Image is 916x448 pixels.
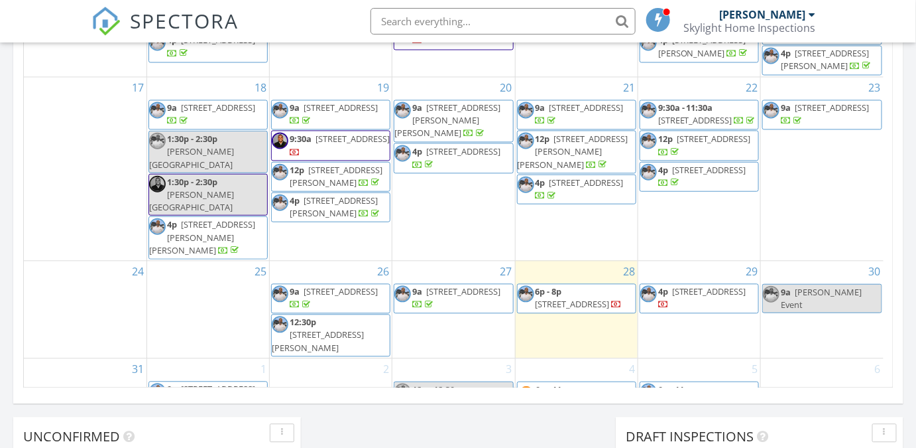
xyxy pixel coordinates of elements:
span: 4p [658,285,668,297]
img: screenshot_1.jpg [763,285,779,302]
span: [STREET_ADDRESS] [536,298,610,310]
span: 9a - 11a [536,383,567,395]
a: 9a [STREET_ADDRESS] [781,102,869,126]
a: 12p [STREET_ADDRESS] [658,132,751,157]
a: 9:30a - 11:30a [STREET_ADDRESS] [658,102,758,126]
td: Go to August 30, 2025 [761,260,884,358]
a: 4p [STREET_ADDRESS][PERSON_NAME] [290,194,382,218]
a: 12p [STREET_ADDRESS][PERSON_NAME][PERSON_NAME] [518,132,628,169]
td: Go to August 27, 2025 [392,260,515,358]
a: 9a [STREET_ADDRESS] [271,283,390,313]
a: 4p [STREET_ADDRESS][PERSON_NAME] [781,47,873,72]
a: Go to September 2, 2025 [380,358,392,380]
img: screenshot_1.jpg [272,194,288,210]
a: 12p [STREET_ADDRESS][PERSON_NAME] [271,161,390,191]
img: screenshot_1.jpg [763,47,779,64]
a: Go to August 20, 2025 [498,77,515,98]
span: [STREET_ADDRESS][PERSON_NAME] [272,329,364,353]
a: 9a [STREET_ADDRESS] [762,100,882,129]
a: Go to September 4, 2025 [626,358,638,380]
a: 9a - 11a [640,381,759,424]
img: screenshot_1.jpg [272,285,288,302]
span: 9a - 11a [658,383,689,395]
a: 4p [STREET_ADDRESS][PERSON_NAME] [271,192,390,222]
span: [STREET_ADDRESS][PERSON_NAME][PERSON_NAME] [518,132,628,169]
a: Go to August 22, 2025 [743,77,760,98]
span: 12p - 12:30p [412,383,460,395]
td: Go to August 29, 2025 [638,260,760,358]
span: 9a [412,285,422,297]
a: 9a [STREET_ADDRESS] [290,102,378,126]
span: [STREET_ADDRESS][PERSON_NAME] [290,163,382,188]
a: 4p [STREET_ADDRESS] [536,176,624,200]
img: rodney.jpg [149,175,166,192]
a: 4p [STREET_ADDRESS][PERSON_NAME][PERSON_NAME] [148,216,268,259]
a: Go to August 24, 2025 [129,261,146,282]
span: 12p [290,163,304,175]
span: [STREET_ADDRESS][PERSON_NAME][PERSON_NAME] [394,102,500,139]
a: 9a [STREET_ADDRESS] [167,383,255,408]
img: screenshot_1.jpg [394,285,411,302]
span: 9a [781,102,791,113]
td: Go to August 18, 2025 [146,76,269,260]
span: 9a [412,102,422,113]
a: Go to September 1, 2025 [258,358,269,380]
a: 9a [STREET_ADDRESS] [290,285,378,310]
td: Go to August 25, 2025 [146,260,269,358]
a: Go to August 28, 2025 [620,261,638,282]
a: 9:30a [STREET_ADDRESS] [290,132,390,157]
span: [STREET_ADDRESS][PERSON_NAME][PERSON_NAME] [149,218,255,255]
img: screenshot_1.jpg [394,145,411,161]
span: 1:30p - 2:30p [167,132,217,144]
a: 12p [STREET_ADDRESS] [412,21,505,46]
span: [STREET_ADDRESS] [549,176,624,188]
img: screenshot_1.jpg [518,176,534,192]
a: 4p [STREET_ADDRESS][PERSON_NAME][PERSON_NAME] [149,218,255,255]
span: [STREET_ADDRESS] [304,102,378,113]
a: 9a [STREET_ADDRESS] [148,100,268,129]
a: 4p [STREET_ADDRESS] [394,143,513,173]
a: Go to August 18, 2025 [252,77,269,98]
img: screenshot_1.jpg [518,132,534,149]
img: screenshot_1.jpg [518,285,534,302]
a: 12p [STREET_ADDRESS] [640,130,759,160]
a: 4p [STREET_ADDRESS] [640,161,759,191]
td: Go to August 28, 2025 [515,260,638,358]
a: Go to September 6, 2025 [872,358,884,380]
td: Go to August 21, 2025 [515,76,638,260]
img: screenshot_1.jpg [640,163,657,180]
span: 9a [290,285,300,297]
a: 4p [STREET_ADDRESS] [167,34,255,58]
span: Draft Inspections [626,427,754,445]
td: Go to August 24, 2025 [24,260,146,358]
a: 12p [STREET_ADDRESS][PERSON_NAME][PERSON_NAME] [517,130,636,173]
a: Go to September 3, 2025 [504,358,515,380]
span: 9a [167,383,177,395]
span: Unconfirmed [23,427,120,445]
a: SPECTORA [91,18,239,46]
span: [STREET_ADDRESS] [181,383,255,395]
a: 6p - 8p [STREET_ADDRESS] [536,285,622,310]
span: 12p [536,132,550,144]
img: screenshot_1.jpg [640,285,657,302]
a: 9a [STREET_ADDRESS][PERSON_NAME][PERSON_NAME] [394,100,513,143]
span: 1:30p - 2:30p [167,175,217,187]
a: Go to August 23, 2025 [866,77,884,98]
span: [STREET_ADDRESS] [426,285,500,297]
img: screenshot_1.jpg [149,132,166,149]
span: [STREET_ADDRESS] [677,132,751,144]
span: [STREET_ADDRESS] [426,145,500,157]
a: 9:30a - 11:30a [STREET_ADDRESS] [640,100,759,129]
span: [STREET_ADDRESS] [181,102,255,113]
a: 9a [STREET_ADDRESS] [394,283,513,313]
a: 4p [STREET_ADDRESS] [640,283,759,313]
span: 4p [412,145,422,157]
span: [PERSON_NAME] Event [781,285,862,310]
a: 4p [STREET_ADDRESS] [658,163,746,188]
div: [PERSON_NAME] [720,8,806,21]
span: [STREET_ADDRESS][PERSON_NAME] [290,194,378,218]
td: Go to August 26, 2025 [270,260,392,358]
img: screenshot_1.jpg [272,316,288,333]
td: Go to August 17, 2025 [24,76,146,260]
span: 9a [536,102,545,113]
